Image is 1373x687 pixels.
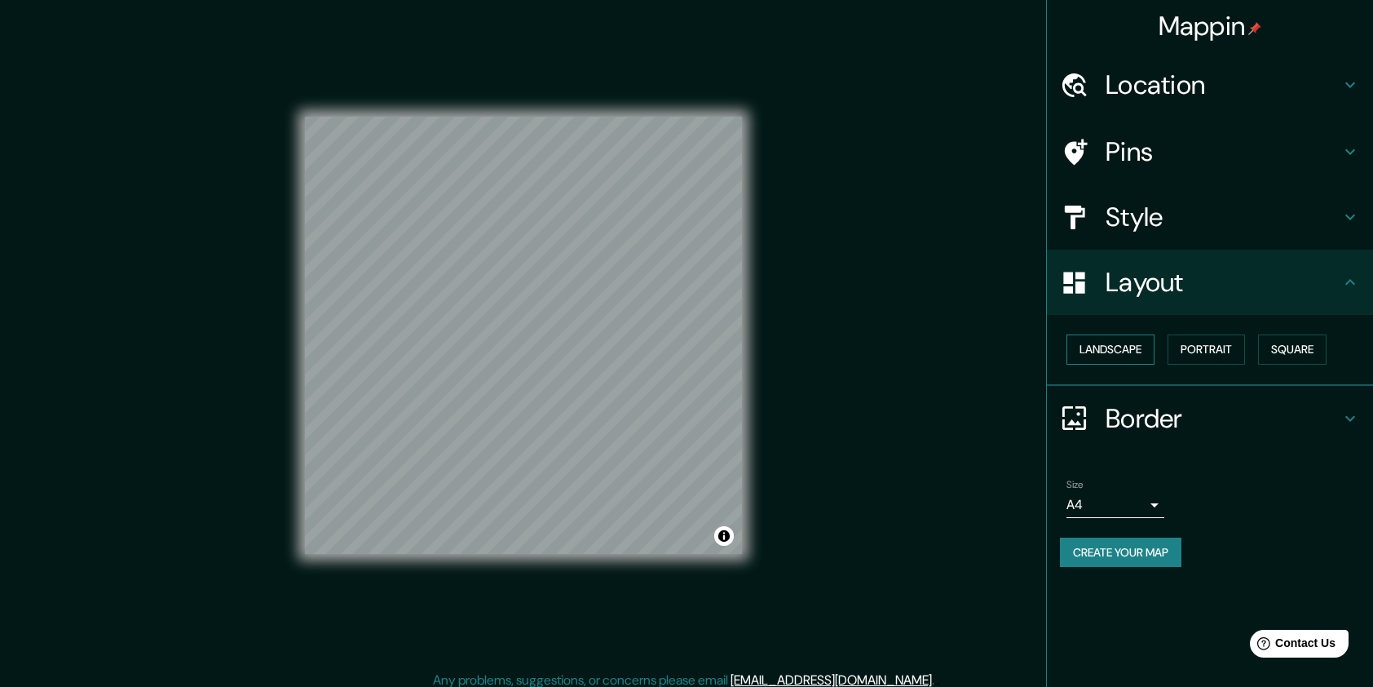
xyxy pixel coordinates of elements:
div: Style [1047,184,1373,250]
canvas: Map [305,117,742,554]
div: Location [1047,52,1373,117]
iframe: Help widget launcher [1228,623,1355,669]
h4: Pins [1106,135,1340,168]
button: Square [1258,335,1327,365]
h4: Border [1106,402,1340,435]
div: Layout [1047,250,1373,315]
div: Border [1047,386,1373,451]
h4: Style [1106,201,1340,233]
button: Portrait [1168,335,1245,365]
div: A4 [1066,492,1164,518]
button: Toggle attribution [714,526,734,546]
button: Landscape [1066,335,1154,365]
div: Pins [1047,119,1373,184]
h4: Mappin [1159,10,1262,42]
button: Create your map [1060,538,1181,568]
h4: Layout [1106,266,1340,299]
h4: Location [1106,69,1340,101]
label: Size [1066,477,1084,491]
img: pin-icon.png [1248,22,1261,35]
